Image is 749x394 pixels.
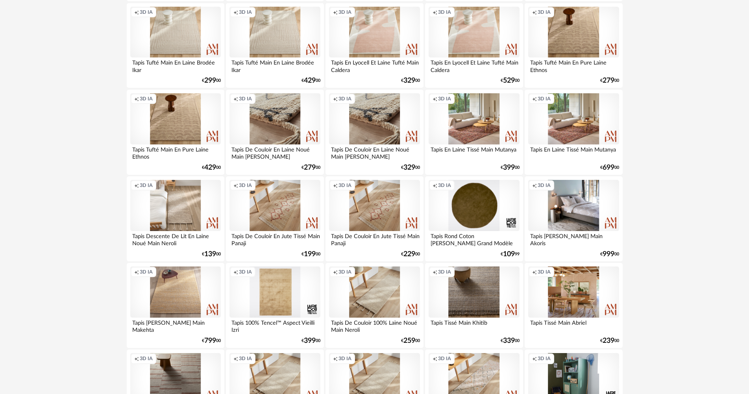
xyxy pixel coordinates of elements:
[204,252,216,257] span: 139
[127,263,224,348] a: Creation icon 3D IA Tapis [PERSON_NAME] Main Makehta €79900
[140,182,153,189] span: 3D IA
[603,338,614,344] span: 239
[438,96,451,102] span: 3D IA
[338,9,351,15] span: 3D IA
[229,57,320,73] div: Tapis Tufté Main En Laine Brodée Ikar
[528,57,619,73] div: Tapis Tufté Main En Pure Laine Ethnos
[600,78,619,83] div: € 00
[403,252,415,257] span: 229
[538,355,551,362] span: 3D IA
[338,355,351,362] span: 3D IA
[338,269,351,275] span: 3D IA
[503,165,515,170] span: 399
[134,9,139,15] span: Creation icon
[202,78,221,83] div: € 00
[239,269,252,275] span: 3D IA
[532,269,537,275] span: Creation icon
[528,231,619,247] div: Tapis [PERSON_NAME] Main Akoris
[239,96,252,102] span: 3D IA
[528,144,619,160] div: Tapis En Laine Tissé Main Mutanya
[233,9,238,15] span: Creation icon
[325,263,423,348] a: Creation icon 3D IA Tapis De Couloir 100% Laine Noué Main Neroli €25900
[301,165,320,170] div: € 00
[403,78,415,83] span: 329
[333,96,338,102] span: Creation icon
[532,9,537,15] span: Creation icon
[204,78,216,83] span: 299
[329,318,420,333] div: Tapis De Couloir 100% Laine Noué Main Neroli
[532,96,537,102] span: Creation icon
[338,182,351,189] span: 3D IA
[127,90,224,175] a: Creation icon 3D IA Tapis Tufté Main En Pure Laine Ethnos €42900
[600,165,619,170] div: € 00
[233,355,238,362] span: Creation icon
[538,96,551,102] span: 3D IA
[226,176,324,261] a: Creation icon 3D IA Tapis De Couloir En Jute Tissé Main Panaji €19900
[229,231,320,247] div: Tapis De Couloir En Jute Tissé Main Panaji
[425,176,523,261] a: Creation icon 3D IA Tapis Rond Coton [PERSON_NAME] Grand Modèle €10999
[329,144,420,160] div: Tapis De Couloir En Laine Noué Main [PERSON_NAME]
[401,338,420,344] div: € 00
[501,78,520,83] div: € 00
[301,78,320,83] div: € 00
[501,252,520,257] div: € 99
[239,9,252,15] span: 3D IA
[329,231,420,247] div: Tapis De Couloir En Jute Tissé Main Panaji
[403,165,415,170] span: 329
[329,57,420,73] div: Tapis En Lyocell Et Laine Tufté Main Caldera
[525,3,622,88] a: Creation icon 3D IA Tapis Tufté Main En Pure Laine Ethnos €27900
[333,9,338,15] span: Creation icon
[333,182,338,189] span: Creation icon
[525,176,622,261] a: Creation icon 3D IA Tapis [PERSON_NAME] Main Akoris €99900
[425,3,523,88] a: Creation icon 3D IA Tapis En Lyocell Et Laine Tufté Main Caldera €52900
[603,78,614,83] span: 279
[503,252,515,257] span: 109
[528,318,619,333] div: Tapis Tissé Main Abriel
[603,165,614,170] span: 699
[233,96,238,102] span: Creation icon
[301,338,320,344] div: € 00
[438,269,451,275] span: 3D IA
[134,96,139,102] span: Creation icon
[130,57,221,73] div: Tapis Tufté Main En Laine Brodée Ikar
[304,338,316,344] span: 399
[425,263,523,348] a: Creation icon 3D IA Tapis Tissé Main Khitib €33900
[304,165,316,170] span: 279
[140,355,153,362] span: 3D IA
[239,355,252,362] span: 3D IA
[140,9,153,15] span: 3D IA
[503,338,515,344] span: 339
[403,338,415,344] span: 259
[130,144,221,160] div: Tapis Tufté Main En Pure Laine Ethnos
[433,96,437,102] span: Creation icon
[325,176,423,261] a: Creation icon 3D IA Tapis De Couloir En Jute Tissé Main Panaji €22900
[429,57,519,73] div: Tapis En Lyocell Et Laine Tufté Main Caldera
[433,269,437,275] span: Creation icon
[134,182,139,189] span: Creation icon
[333,269,338,275] span: Creation icon
[229,318,320,333] div: Tapis 100% Tencel™ Aspect Vieilli Izri
[600,338,619,344] div: € 00
[438,355,451,362] span: 3D IA
[204,165,216,170] span: 429
[140,96,153,102] span: 3D IA
[229,144,320,160] div: Tapis De Couloir En Laine Noué Main [PERSON_NAME]
[239,182,252,189] span: 3D IA
[600,252,619,257] div: € 00
[204,338,216,344] span: 799
[304,252,316,257] span: 199
[130,231,221,247] div: Tapis Descente De Lit En Laine Noué Main Neroli
[401,252,420,257] div: € 00
[127,3,224,88] a: Creation icon 3D IA Tapis Tufté Main En Laine Brodée Ikar €29900
[325,90,423,175] a: Creation icon 3D IA Tapis De Couloir En Laine Noué Main [PERSON_NAME] €32900
[525,263,622,348] a: Creation icon 3D IA Tapis Tissé Main Abriel €23900
[433,182,437,189] span: Creation icon
[233,182,238,189] span: Creation icon
[325,3,423,88] a: Creation icon 3D IA Tapis En Lyocell Et Laine Tufté Main Caldera €32900
[433,9,437,15] span: Creation icon
[501,338,520,344] div: € 00
[304,78,316,83] span: 429
[130,318,221,333] div: Tapis [PERSON_NAME] Main Makehta
[202,338,221,344] div: € 00
[503,78,515,83] span: 529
